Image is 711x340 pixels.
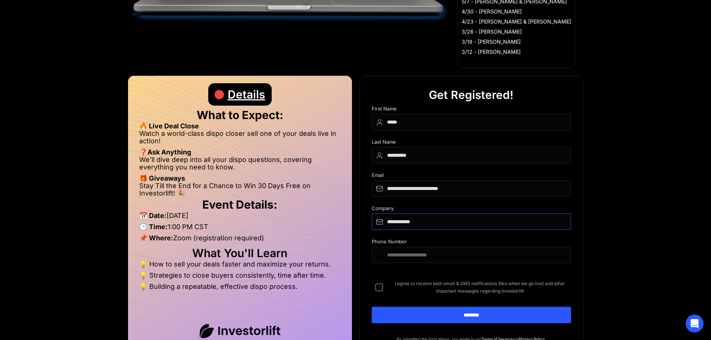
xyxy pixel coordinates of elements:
[202,198,277,211] strong: Event Details:
[372,172,571,180] div: Email
[139,182,341,197] li: Stay Till the End for a Chance to Win 30 Days Free on Investorlift! 🎉
[139,234,173,242] strong: 📌 Where:
[139,212,166,219] strong: 📅 Date:
[429,84,514,106] div: Get Registered!
[372,239,571,247] div: Phone Number
[139,223,168,231] strong: 🕒 Time:
[139,130,341,149] li: Watch a world-class dispo closer sell one of your deals live in action!
[228,83,265,106] div: Details
[139,212,341,223] li: [DATE]
[139,223,341,234] li: 1:00 PM CST
[372,139,571,147] div: Last Name
[139,272,341,283] li: 💡 Strategies to close buyers consistently, time after time.
[372,206,571,213] div: Company
[372,106,571,114] div: First Name
[389,280,571,295] span: I agree to receive both email & SMS notifications (like when we go live) and other important mess...
[139,122,199,130] strong: 🔥 Live Deal Close
[139,174,185,182] strong: 🎁 Giveaways
[372,106,571,335] form: DIspo Day Main Form
[139,234,341,246] li: Zoom (registration required)
[139,249,341,257] h2: What You'll Learn
[139,261,341,272] li: 💡 How to sell your deals faster and maximize your returns.
[139,283,341,290] li: 💡 Building a repeatable, effective dispo process.
[139,148,191,156] strong: ❓Ask Anything
[197,108,283,122] strong: What to Expect:
[686,315,704,333] div: Open Intercom Messenger
[139,156,341,175] li: We’ll dive deep into all your dispo questions, covering everything you need to know.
